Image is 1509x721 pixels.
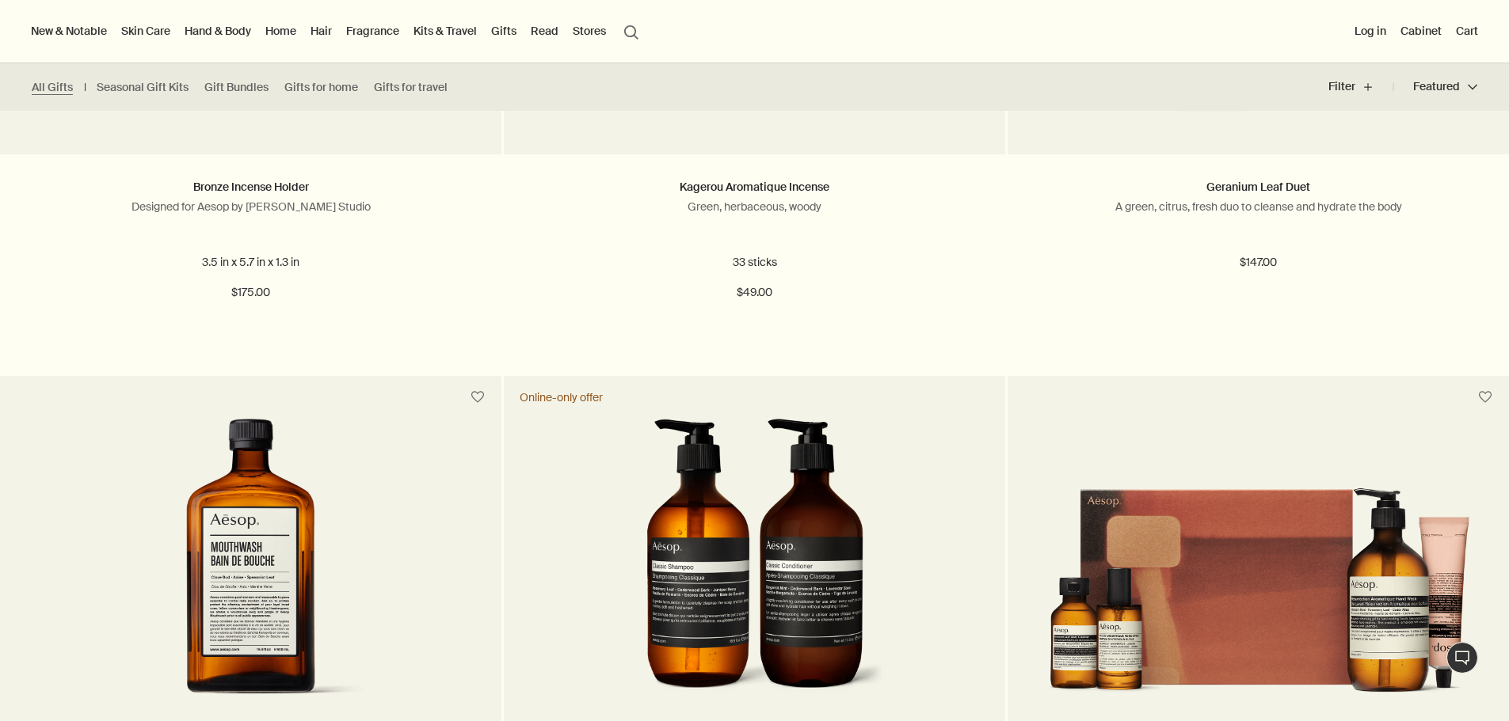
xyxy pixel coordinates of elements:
div: Online-only offer [520,390,603,404]
span: $175.00 [231,283,270,302]
a: Cabinet [1397,21,1445,41]
button: Stores [570,21,609,41]
a: Fragrance [343,21,402,41]
a: Kagerou Aromatique Incense [680,180,829,194]
a: Seasonal Gift Kits [97,80,189,95]
button: Featured [1393,68,1477,106]
button: Filter [1328,68,1393,106]
button: Log in [1351,21,1389,41]
button: Save to cabinet [463,383,492,412]
button: Open search [617,16,646,46]
a: All Gifts [32,80,73,95]
a: Geranium Leaf Duet [1206,180,1310,194]
a: Bronze Incense Holder [193,180,309,194]
a: Gift Bundles [204,80,269,95]
button: Cart [1453,21,1481,41]
a: Gifts [488,21,520,41]
a: Gifts for home [284,80,358,95]
img: orange abstract patterned box with four Aesop products in the foreground [1031,436,1485,712]
a: Skin Care [118,21,173,41]
a: Hair [307,21,335,41]
button: New & Notable [28,21,110,41]
p: A green, citrus, fresh duo to cleanse and hydrate the body [1031,199,1485,214]
button: Save to cabinet [1471,383,1499,412]
button: Live Assistance [1446,642,1478,674]
a: Gifts for travel [374,80,448,95]
a: Home [262,21,299,41]
span: $147.00 [1240,253,1277,272]
span: $49.00 [737,283,772,302]
p: Designed for Aesop by [PERSON_NAME] Studio [24,199,478,214]
img: Mouthwash in amber glass bottle [132,419,369,712]
img: Classic Shampoo and Classic Conditioner in amber recycled plastic bottles. [626,419,884,712]
a: Kits & Travel [410,21,480,41]
a: Read [528,21,562,41]
p: Green, herbaceous, woody [528,199,981,214]
a: Hand & Body [181,21,254,41]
